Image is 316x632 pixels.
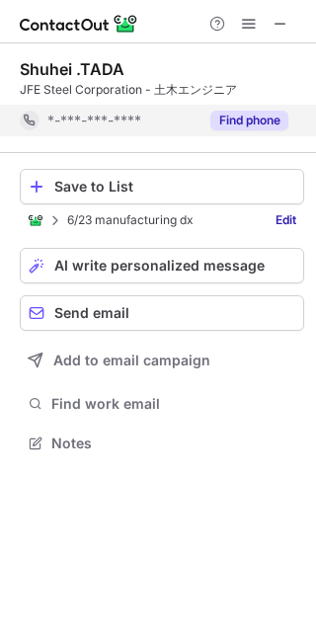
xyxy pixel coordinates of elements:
button: Reveal Button [210,111,288,130]
button: AI write personalized message [20,248,304,283]
img: ContactOut v5.3.10 [20,12,138,36]
span: Notes [51,434,296,452]
button: Add to email campaign [20,343,304,378]
a: Edit [268,210,304,230]
button: Save to List [20,169,304,204]
button: Find work email [20,390,304,418]
button: Notes [20,430,304,457]
div: JFE Steel Corporation - 土木エンジニア [20,81,304,99]
button: Send email [20,295,304,331]
p: 6/23 manufacturing dx [67,213,194,227]
div: Save to List [54,179,295,195]
img: ContactOut [28,212,43,228]
span: Send email [54,305,129,321]
span: Add to email campaign [53,353,210,368]
span: AI write personalized message [54,258,265,274]
span: Find work email [51,395,296,413]
div: Shuhei .TADA [20,59,124,79]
